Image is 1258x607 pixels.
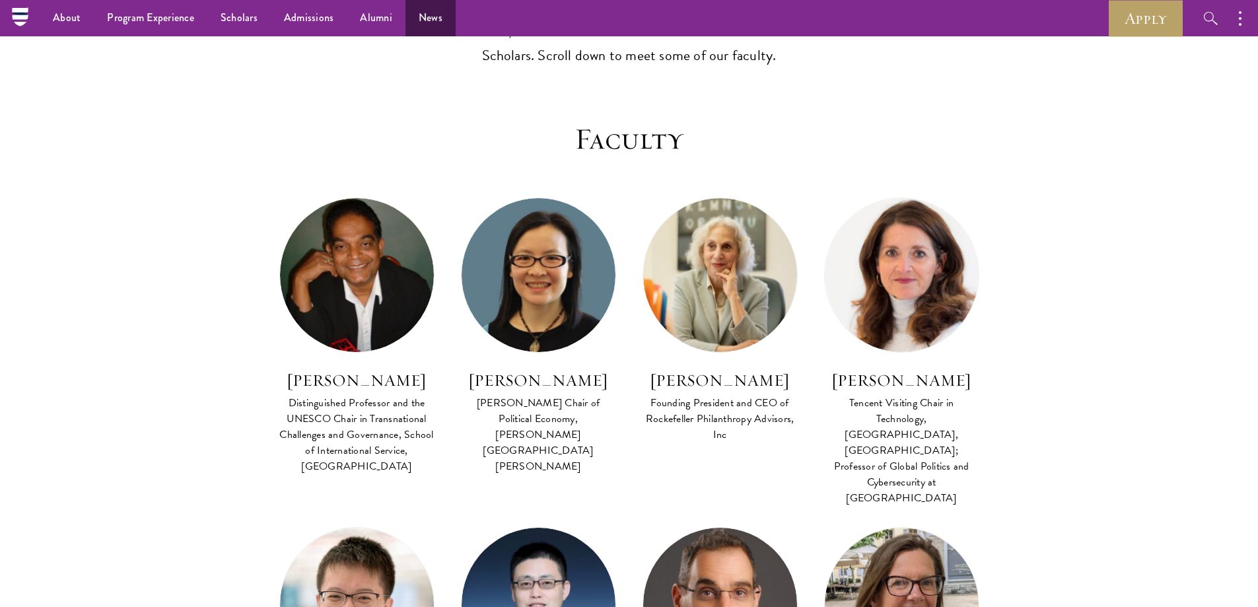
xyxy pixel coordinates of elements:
[273,121,986,158] h3: Faculty
[824,197,979,508] a: [PERSON_NAME] Tencent Visiting Chair in Technology, [GEOGRAPHIC_DATA], [GEOGRAPHIC_DATA]; Profess...
[461,197,616,476] a: [PERSON_NAME] [PERSON_NAME] Chair of Political Economy, [PERSON_NAME][GEOGRAPHIC_DATA][PERSON_NAME]
[279,395,435,474] div: Distinguished Professor and the UNESCO Chair in Transnational Challenges and Governance, School o...
[824,395,979,506] div: Tencent Visiting Chair in Technology, [GEOGRAPHIC_DATA], [GEOGRAPHIC_DATA]; Professor of Global P...
[279,197,435,476] a: [PERSON_NAME] Distinguished Professor and the UNESCO Chair in Transnational Challenges and Govern...
[643,369,798,392] h3: [PERSON_NAME]
[824,369,979,392] h3: [PERSON_NAME]
[643,395,798,443] div: Founding President and CEO of Rockefeller Philanthropy Advisors, Inc
[279,369,435,392] h3: [PERSON_NAME]
[643,197,798,445] a: [PERSON_NAME] Founding President and CEO of Rockefeller Philanthropy Advisors, Inc
[461,395,616,474] div: [PERSON_NAME] Chair of Political Economy, [PERSON_NAME][GEOGRAPHIC_DATA][PERSON_NAME]
[461,369,616,392] h3: [PERSON_NAME]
